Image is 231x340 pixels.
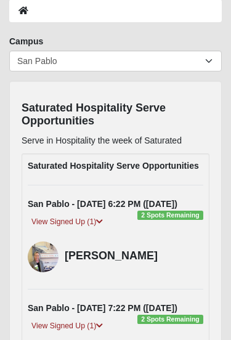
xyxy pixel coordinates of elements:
p: Serve in Hospitality the week of Saturated [22,134,209,147]
h4: [PERSON_NAME] [65,249,203,263]
h4: Saturated Hospitality Serve Opportunities [22,102,209,128]
strong: San Pablo - [DATE] 7:22 PM ([DATE]) [28,303,177,313]
span: 2 Spots Remaining [137,315,203,325]
a: View Signed Up (1) [28,320,107,333]
strong: Saturated Hospitality Serve Opportunities [28,161,199,171]
a: View Signed Up (1) [28,216,107,229]
img: Minna Strickland [28,241,59,272]
span: 2 Spots Remaining [137,211,203,221]
strong: San Pablo - [DATE] 6:22 PM ([DATE]) [28,199,177,209]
